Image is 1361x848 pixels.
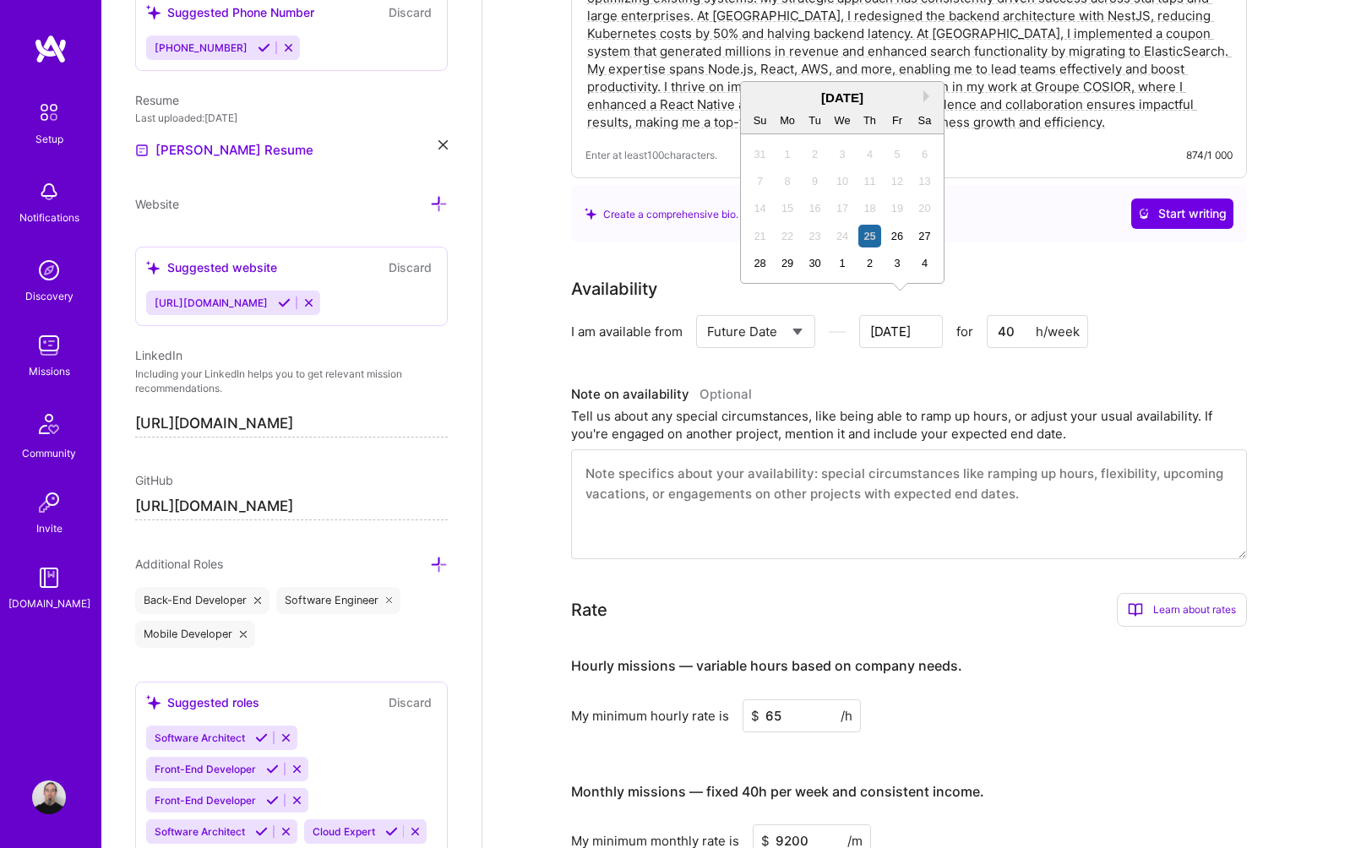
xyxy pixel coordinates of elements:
i: icon SuggestedTeams [146,5,161,19]
span: GitHub [135,473,173,487]
span: Start writing [1138,205,1227,222]
button: Start writing [1131,198,1233,229]
div: [DOMAIN_NAME] [8,595,90,612]
div: Not available Wednesday, September 10th, 2025 [830,170,853,193]
div: Not available Thursday, September 11th, 2025 [858,170,881,193]
div: Suggested roles [146,693,259,711]
i: icon SuggestedTeams [146,695,161,709]
i: icon Close [254,597,261,604]
div: Not available Sunday, September 21st, 2025 [749,225,771,247]
div: Not available Saturday, September 13th, 2025 [913,170,936,193]
h4: Hourly missions — variable hours based on company needs. [571,658,962,674]
div: Tell us about any special circumstances, like being able to ramp up hours, or adjust your usual a... [571,407,1247,443]
i: Reject [302,296,315,309]
i: icon SuggestedTeams [585,208,596,220]
div: Not available Wednesday, September 3rd, 2025 [830,143,853,166]
i: Accept [278,296,291,309]
h4: Monthly missions — fixed 40h per week and consistent income. [571,784,984,800]
span: [PHONE_NUMBER] [155,41,248,54]
div: Suggested website [146,258,277,276]
i: Reject [291,794,303,807]
span: Resume [135,93,179,107]
div: Choose Tuesday, September 30th, 2025 [803,252,826,275]
i: Accept [385,825,398,838]
button: Discard [384,693,437,712]
div: Choose Friday, September 26th, 2025 [885,225,908,247]
div: Not available Friday, September 12th, 2025 [885,170,908,193]
div: 874/1 000 [1186,146,1233,164]
div: Not available Sunday, September 14th, 2025 [749,197,771,220]
i: Reject [409,825,422,838]
div: Not available Sunday, August 31st, 2025 [749,143,771,166]
div: Invite [36,519,63,537]
div: Sa [913,109,936,132]
div: My minimum hourly rate is [571,707,729,725]
div: Availability [571,276,657,302]
input: XX [987,315,1088,348]
div: Create a comprehensive bio. [585,205,738,223]
img: guide book [32,561,66,595]
img: Resume [135,144,149,157]
div: Not available Tuesday, September 2nd, 2025 [803,143,826,166]
span: LinkedIn [135,348,182,362]
i: Reject [280,731,292,744]
div: I am available from [571,323,683,340]
i: icon BookOpen [1128,602,1143,617]
div: Community [22,444,76,462]
div: Note on availability [571,382,752,407]
div: h/week [1036,323,1080,340]
input: XXX [743,699,861,732]
div: Back-End Developer [135,587,269,614]
span: Front-End Developer [155,763,256,775]
div: Not available Tuesday, September 23rd, 2025 [803,225,826,247]
div: Choose Saturday, October 4th, 2025 [913,252,936,275]
div: Last uploaded: [DATE] [135,109,448,127]
div: Choose Friday, October 3rd, 2025 [885,252,908,275]
div: Not available Monday, September 1st, 2025 [776,143,799,166]
div: Choose Thursday, October 2nd, 2025 [858,252,881,275]
div: Mo [776,109,799,132]
div: Missions [29,362,70,380]
i: Accept [266,794,279,807]
span: $ [751,707,759,725]
i: icon Close [240,631,247,638]
div: Not available Monday, September 8th, 2025 [776,170,799,193]
i: Reject [291,763,303,775]
img: bell [32,175,66,209]
span: for [956,323,973,340]
div: Not available Thursday, September 25th, 2025 [858,225,881,247]
div: Rate [571,597,607,622]
div: Not available Wednesday, September 24th, 2025 [830,225,853,247]
div: Choose Monday, September 29th, 2025 [776,252,799,275]
div: Not available Thursday, September 4th, 2025 [858,143,881,166]
img: Community [29,404,69,444]
i: Accept [255,825,268,838]
i: icon Close [438,140,448,149]
div: Choose Saturday, September 27th, 2025 [913,225,936,247]
button: Discard [384,3,437,22]
p: Including your LinkedIn helps you to get relevant mission recommendations. [135,367,448,396]
div: Not available Wednesday, September 17th, 2025 [830,197,853,220]
div: month 2025-09 [746,140,938,277]
i: Reject [282,41,295,54]
div: Mobile Developer [135,621,255,648]
div: Notifications [19,209,79,226]
a: [PERSON_NAME] Resume [135,140,313,160]
button: Next Month [923,90,935,102]
div: Not available Saturday, September 6th, 2025 [913,143,936,166]
div: Learn about rates [1117,593,1247,627]
span: Optional [700,386,752,402]
div: Not available Monday, September 15th, 2025 [776,197,799,220]
img: Invite [32,486,66,519]
i: icon Close [386,597,393,604]
img: setup [31,95,67,130]
div: Choose Sunday, September 28th, 2025 [749,252,771,275]
div: Not available Sunday, September 7th, 2025 [749,170,771,193]
i: Reject [280,825,292,838]
span: Enter at least 100 characters. [585,146,717,164]
span: /h [841,707,852,725]
div: Su [749,109,771,132]
div: Fr [885,109,908,132]
img: User Avatar [32,780,66,814]
div: Software Engineer [276,587,401,614]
